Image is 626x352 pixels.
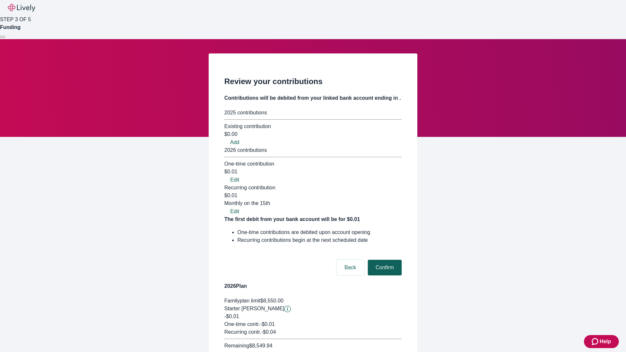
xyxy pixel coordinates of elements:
[237,236,402,244] li: Recurring contributions begin at the next scheduled date
[8,4,35,12] img: Lively
[284,306,291,312] svg: Starter penny details
[249,343,272,348] span: $8,549.94
[600,338,611,345] span: Help
[224,298,260,303] span: Family plan limit
[224,109,402,117] div: 2025 contributions
[224,321,260,327] span: One-time contr.
[224,343,249,348] span: Remaining
[224,139,245,146] button: Add
[284,306,291,312] button: Lively will contribute $0.01 to establish your account
[261,329,276,335] span: - $0.04
[260,321,275,327] span: - $0.01
[224,130,402,138] div: $0.00
[224,329,261,335] span: Recurring contr.
[224,76,402,87] h2: Review your contributions
[224,314,239,319] span: -$0.01
[336,260,364,275] button: Back
[224,160,402,168] div: One-time contribution
[592,338,600,345] svg: Zendesk support icon
[237,228,402,236] li: One-time contributions are debited upon account opening
[224,199,402,207] div: Monthly on the 15th
[224,123,402,130] div: Existing contribution
[224,184,402,192] div: Recurring contribution
[224,146,402,154] div: 2026 contributions
[224,216,360,222] strong: The first debit from your bank account will be for $0.01
[224,192,402,207] div: $0.01
[368,260,402,275] button: Confirm
[224,208,245,215] button: Edit
[224,176,245,184] button: Edit
[224,94,402,102] h4: Contributions will be debited from your linked bank account ending in .
[584,335,619,348] button: Zendesk support iconHelp
[224,168,402,176] div: $0.01
[260,298,283,303] span: $8,550.00
[224,282,402,290] h4: 2026 Plan
[224,306,284,311] span: Starter [PERSON_NAME]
